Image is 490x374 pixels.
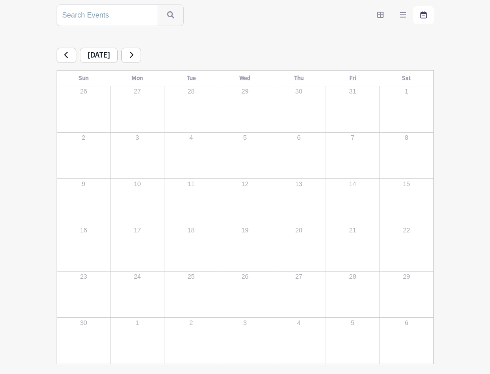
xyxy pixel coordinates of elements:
p: 8 [380,133,433,142]
p: 21 [327,226,379,235]
p: 11 [165,179,217,189]
p: 18 [165,226,217,235]
p: 25 [165,272,217,281]
p: 17 [111,226,163,235]
th: Sat [380,70,433,86]
p: 19 [219,226,271,235]
p: 31 [327,87,379,96]
p: 27 [273,272,325,281]
p: 4 [165,133,217,142]
p: 1 [380,87,433,96]
p: 1 [111,318,163,328]
p: 10 [111,179,163,189]
p: 4 [273,318,325,328]
p: 14 [327,179,379,189]
th: Fri [326,70,380,86]
p: 3 [219,318,271,328]
p: 30 [57,318,110,328]
th: Tue [164,70,218,86]
th: Mon [110,70,164,86]
div: order and view [370,6,434,24]
p: 5 [327,318,379,328]
p: 26 [57,87,110,96]
p: 13 [273,179,325,189]
p: 29 [380,272,433,281]
p: 6 [273,133,325,142]
p: 2 [165,318,217,328]
th: Sun [57,70,110,86]
p: 12 [219,179,271,189]
p: 23 [57,272,110,281]
p: 7 [327,133,379,142]
th: Thu [272,70,326,86]
p: 22 [380,226,433,235]
span: [DATE] [80,48,118,63]
p: 15 [380,179,433,189]
p: 16 [57,226,110,235]
p: 28 [327,272,379,281]
p: 28 [165,87,217,96]
p: 20 [273,226,325,235]
p: 3 [111,133,163,142]
input: Search Events [57,4,158,26]
p: 27 [111,87,163,96]
p: 2 [57,133,110,142]
p: 5 [219,133,271,142]
p: 6 [380,318,433,328]
th: Wed [218,70,272,86]
p: 26 [219,272,271,281]
p: 29 [219,87,271,96]
p: 24 [111,272,163,281]
p: 9 [57,179,110,189]
p: 30 [273,87,325,96]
